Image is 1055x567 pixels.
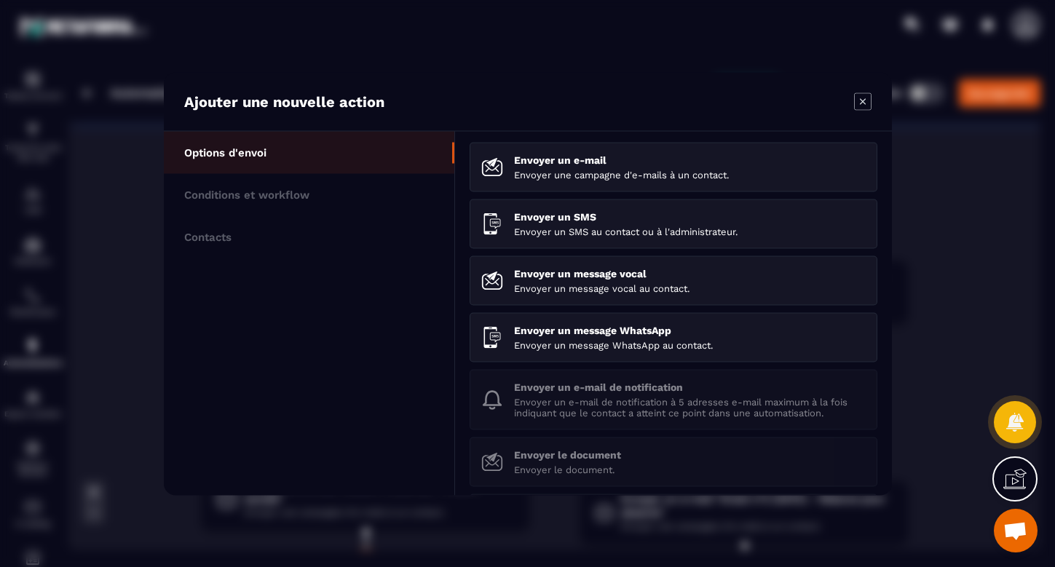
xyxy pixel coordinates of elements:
[184,230,232,243] p: Contacts
[514,210,866,222] p: Envoyer un SMS
[514,396,866,418] p: Envoyer un e-mail de notification à 5 adresses e-mail maximum à la fois indiquant que le contact ...
[514,339,866,350] p: Envoyer un message WhatsApp au contact.
[481,269,503,291] img: sendVoiceMessage.svg
[514,324,866,336] p: Envoyer un message WhatsApp
[514,448,866,460] p: Envoyer le document
[481,156,503,178] img: sendEmail.svg
[184,146,266,159] p: Options d'envoi
[514,267,866,279] p: Envoyer un message vocal
[514,154,866,165] p: Envoyer un e-mail
[514,226,866,237] p: Envoyer un SMS au contact ou à l'administrateur.
[994,509,1038,552] div: Ouvrir le chat
[514,381,866,392] p: Envoyer un e-mail de notification
[184,188,309,201] p: Conditions et workflow
[481,389,503,411] img: bell.svg
[514,169,866,180] p: Envoyer une campagne d'e-mails à un contact.
[481,451,503,472] img: sendDocument.svg
[481,326,503,348] img: sendWhatsappMessage.svg
[481,213,503,234] img: sendSms.svg
[514,282,866,293] p: Envoyer un message vocal au contact.
[184,92,384,110] p: Ajouter une nouvelle action
[514,464,866,475] p: Envoyer le document.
